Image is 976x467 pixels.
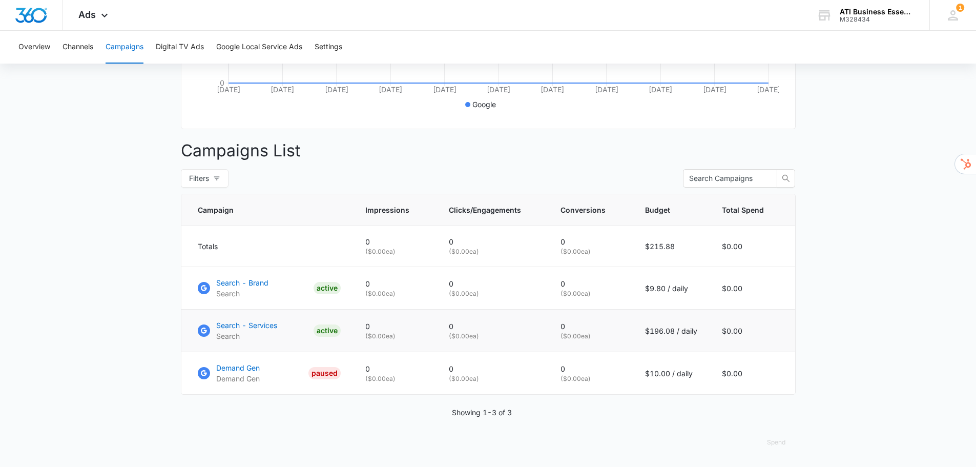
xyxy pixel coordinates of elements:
p: 0 [365,278,424,289]
p: $196.08 / daily [645,326,697,336]
div: account name [840,8,915,16]
p: Showing 1-3 of 3 [452,407,512,418]
div: ACTIVE [314,282,341,294]
p: 0 [449,278,536,289]
p: ( $0.00 ea) [560,247,620,256]
p: Demand Gen [216,373,260,384]
p: 0 [560,236,620,247]
tspan: [DATE] [271,85,294,94]
p: 0 [449,363,536,374]
div: notifications count [956,4,964,12]
span: Conversions [560,205,606,215]
span: Clicks/Engagements [449,205,521,215]
p: ( $0.00 ea) [449,247,536,256]
p: $9.80 / daily [645,283,697,294]
p: ( $0.00 ea) [560,374,620,383]
p: Search [216,331,277,341]
tspan: [DATE] [594,85,618,94]
p: 0 [365,236,424,247]
p: ( $0.00 ea) [365,374,424,383]
a: Google AdsSearch - BrandSearchACTIVE [198,277,341,299]
img: Google Ads [198,324,210,337]
tspan: [DATE] [487,85,510,94]
a: Google AdsDemand GenDemand GenPAUSED [198,362,341,384]
tspan: [DATE] [757,85,780,94]
tspan: [DATE] [217,85,240,94]
tspan: [DATE] [702,85,726,94]
p: ( $0.00 ea) [449,289,536,298]
p: Search [216,288,268,299]
button: search [777,169,795,188]
div: ACTIVE [314,324,341,337]
p: Google [472,99,496,110]
tspan: [DATE] [432,85,456,94]
input: Search Campaigns [689,173,763,184]
p: 0 [560,321,620,332]
div: PAUSED [308,367,341,379]
span: Impressions [365,205,409,215]
button: Filters [181,169,229,188]
span: Campaign [198,205,326,215]
p: 0 [449,321,536,332]
span: Budget [645,205,682,215]
tspan: [DATE] [379,85,402,94]
p: ( $0.00 ea) [560,332,620,341]
p: Search - Brand [216,277,268,288]
button: Spend [757,430,796,455]
p: $10.00 / daily [645,368,697,379]
p: $215.88 [645,241,697,252]
button: Digital TV Ads [156,31,204,64]
tspan: [DATE] [541,85,564,94]
p: 0 [449,236,536,247]
td: $0.00 [710,310,795,352]
p: 0 [560,363,620,374]
p: ( $0.00 ea) [449,374,536,383]
p: Search - Services [216,320,277,331]
p: 0 [365,363,424,374]
img: Google Ads [198,367,210,379]
p: ( $0.00 ea) [365,247,424,256]
button: Settings [315,31,342,64]
p: Demand Gen [216,362,260,373]
div: Totals [198,241,341,252]
img: Google Ads [198,282,210,294]
span: 1 [956,4,964,12]
td: $0.00 [710,226,795,267]
span: Filters [189,173,209,184]
button: Overview [18,31,50,64]
p: 0 [365,321,424,332]
span: Total Spend [722,205,764,215]
button: Campaigns [106,31,143,64]
div: account id [840,16,915,23]
tspan: 0 [220,78,224,87]
button: Google Local Service Ads [216,31,302,64]
p: ( $0.00 ea) [365,332,424,341]
p: ( $0.00 ea) [365,289,424,298]
span: search [777,174,795,182]
p: ( $0.00 ea) [449,332,536,341]
button: Channels [63,31,93,64]
span: Ads [78,9,96,20]
td: $0.00 [710,352,795,395]
td: $0.00 [710,267,795,310]
tspan: [DATE] [324,85,348,94]
tspan: [DATE] [649,85,672,94]
p: 0 [560,278,620,289]
p: ( $0.00 ea) [560,289,620,298]
a: Google AdsSearch - ServicesSearchACTIVE [198,320,341,341]
p: Campaigns List [181,138,796,163]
